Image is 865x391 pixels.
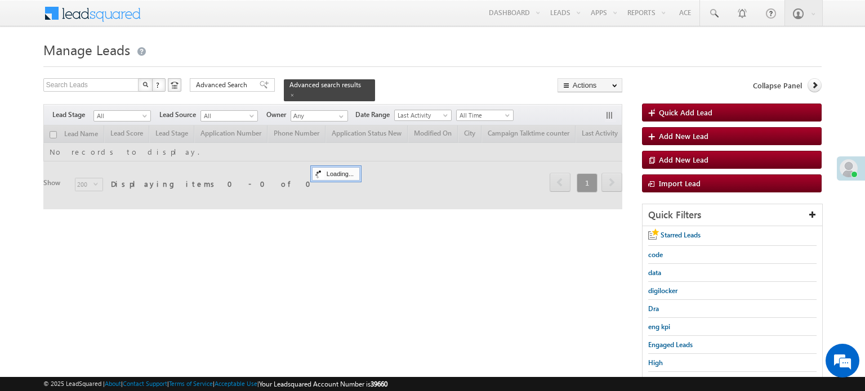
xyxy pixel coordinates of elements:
[558,78,622,92] button: Actions
[648,322,670,331] span: eng kpi
[456,110,514,121] a: All Time
[156,80,161,89] span: ?
[43,41,130,59] span: Manage Leads
[659,155,708,164] span: Add New Lead
[266,110,291,120] span: Owner
[215,380,257,387] a: Acceptable Use
[643,204,822,226] div: Quick Filters
[291,110,348,122] input: Type to Search
[105,380,121,387] a: About
[152,78,166,92] button: ?
[394,110,452,121] a: Last Activity
[196,80,251,90] span: Advanced Search
[355,110,394,120] span: Date Range
[648,304,659,313] span: Dra
[312,167,360,181] div: Loading...
[659,107,712,117] span: Quick Add Lead
[648,268,661,277] span: data
[395,110,448,120] span: Last Activity
[259,380,387,388] span: Your Leadsquared Account Number is
[333,111,347,122] a: Show All Items
[648,340,693,349] span: Engaged Leads
[142,82,148,87] img: Search
[159,110,200,120] span: Lead Source
[648,358,663,367] span: High
[43,379,387,389] span: © 2025 LeadSquared | | | | |
[94,111,148,121] span: All
[659,178,701,188] span: Import Lead
[93,110,151,122] a: All
[169,380,213,387] a: Terms of Service
[371,380,387,388] span: 39660
[123,380,167,387] a: Contact Support
[661,231,701,239] span: Starred Leads
[457,110,510,120] span: All Time
[659,131,708,141] span: Add New Lead
[648,250,663,259] span: code
[201,111,255,121] span: All
[648,286,677,295] span: digilocker
[52,110,93,120] span: Lead Stage
[753,80,802,91] span: Collapse Panel
[289,80,361,89] span: Advanced search results
[200,110,258,122] a: All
